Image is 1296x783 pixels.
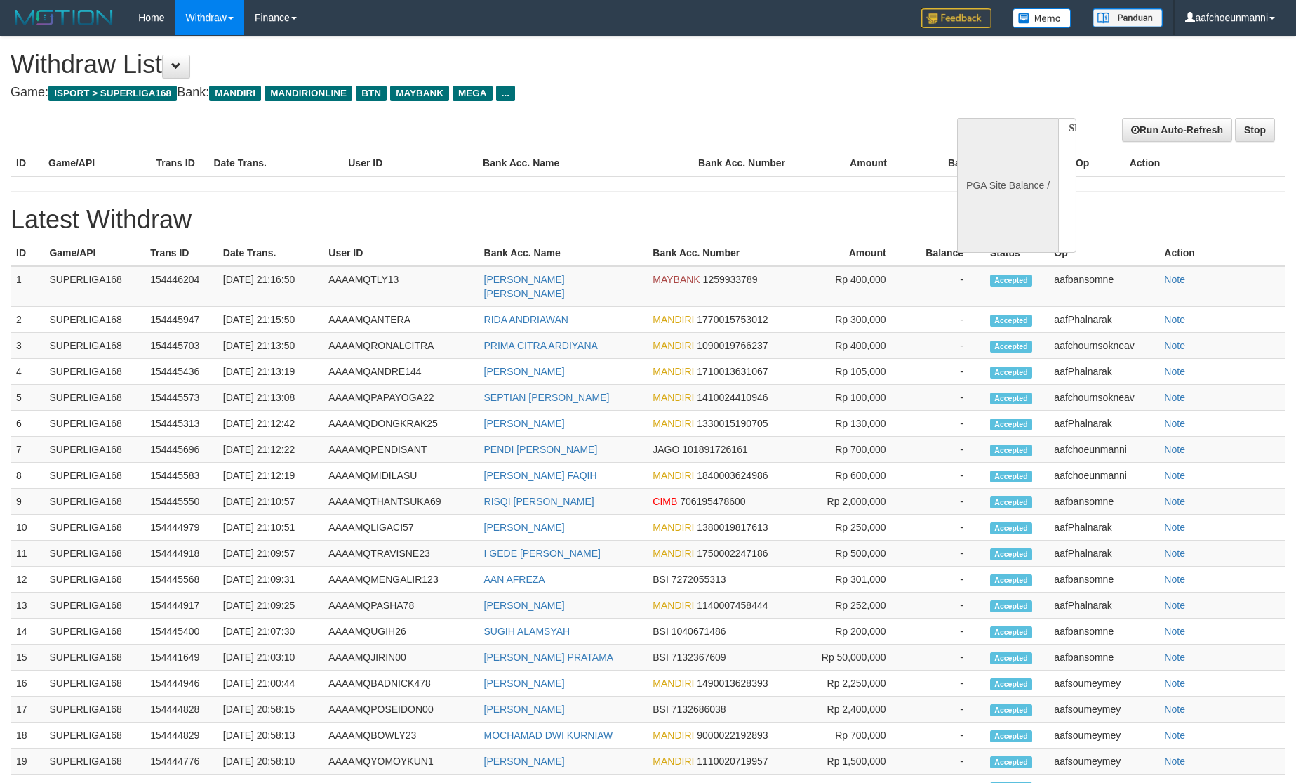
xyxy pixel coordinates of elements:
[907,359,984,385] td: -
[44,266,145,307] td: SUPERLIGA168
[479,240,648,266] th: Bank Acc. Name
[990,756,1032,768] span: Accepted
[145,567,218,593] td: 154445568
[809,307,907,333] td: Rp 300,000
[323,307,478,333] td: AAAAMQANTERA
[218,697,323,723] td: [DATE] 20:58:15
[653,392,694,403] span: MANDIRI
[809,567,907,593] td: Rp 301,000
[484,730,613,741] a: MOCHAMAD DWI KURNIAW
[484,392,610,403] a: SEPTIAN [PERSON_NAME]
[907,411,984,437] td: -
[907,385,984,411] td: -
[484,470,597,481] a: [PERSON_NAME] FAQIH
[1164,366,1185,377] a: Note
[1164,274,1185,285] a: Note
[44,240,145,266] th: Game/API
[907,515,984,541] td: -
[484,626,570,637] a: SUGIH ALAMSYAH
[11,206,1285,234] h1: Latest Withdraw
[145,723,218,749] td: 154444829
[1158,240,1285,266] th: Action
[1048,240,1158,266] th: Op
[672,704,726,715] span: 7132686038
[1048,333,1158,359] td: aafchournsokneav
[11,150,43,176] th: ID
[990,315,1032,327] span: Accepted
[218,723,323,749] td: [DATE] 20:58:13
[218,463,323,489] td: [DATE] 21:12:19
[647,240,809,266] th: Bank Acc. Number
[11,723,44,749] td: 18
[151,150,208,176] th: Trans ID
[653,704,669,715] span: BSI
[653,522,694,533] span: MANDIRI
[11,359,44,385] td: 4
[1048,567,1158,593] td: aafbansomne
[1164,418,1185,429] a: Note
[1164,626,1185,637] a: Note
[218,619,323,645] td: [DATE] 21:07:30
[44,593,145,619] td: SUPERLIGA168
[1048,463,1158,489] td: aafchoeunmanni
[145,385,218,411] td: 154445573
[1164,652,1185,663] a: Note
[145,240,218,266] th: Trans ID
[1124,150,1285,176] th: Action
[496,86,515,101] span: ...
[697,756,768,767] span: 1110020719957
[801,150,908,176] th: Amount
[697,678,768,689] span: 1490013628393
[209,86,261,101] span: MANDIRI
[11,7,117,28] img: MOTION_logo.png
[323,359,478,385] td: AAAAMQANDRE144
[990,471,1032,482] span: Accepted
[653,574,669,585] span: BSI
[145,593,218,619] td: 154444917
[1048,671,1158,697] td: aafsoumeymey
[145,749,218,775] td: 154444776
[145,697,218,723] td: 154444828
[484,652,614,663] a: [PERSON_NAME] PRATAMA
[653,366,694,377] span: MANDIRI
[1048,489,1158,515] td: aafbansomne
[484,340,598,351] a: PRIMA CITRA ARDIYANA
[323,333,478,359] td: AAAAMQRONALCITRA
[323,489,478,515] td: AAAAMQTHANTSUKA69
[484,366,565,377] a: [PERSON_NAME]
[809,359,907,385] td: Rp 105,000
[809,411,907,437] td: Rp 130,000
[218,489,323,515] td: [DATE] 21:10:57
[43,150,150,176] th: Game/API
[484,574,545,585] a: AAN AFREZA
[11,515,44,541] td: 10
[809,240,907,266] th: Amount
[44,541,145,567] td: SUPERLIGA168
[653,600,694,611] span: MANDIRI
[484,522,565,533] a: [PERSON_NAME]
[1235,118,1275,142] a: Stop
[11,619,44,645] td: 14
[145,671,218,697] td: 154444946
[1048,411,1158,437] td: aafPhalnarak
[11,385,44,411] td: 5
[145,333,218,359] td: 154445703
[1048,307,1158,333] td: aafPhalnarak
[11,411,44,437] td: 6
[218,749,323,775] td: [DATE] 20:58:10
[484,600,565,611] a: [PERSON_NAME]
[208,150,342,176] th: Date Trans.
[1164,444,1185,455] a: Note
[682,444,747,455] span: 101891726161
[323,411,478,437] td: AAAAMQDONGKRAK25
[809,671,907,697] td: Rp 2,250,000
[145,489,218,515] td: 154445550
[990,574,1032,586] span: Accepted
[809,463,907,489] td: Rp 600,000
[323,697,478,723] td: AAAAMQPOSEIDON00
[957,118,1058,253] div: PGA Site Balance /
[1164,678,1185,689] a: Note
[697,314,768,325] span: 1770015753012
[1164,470,1185,481] a: Note
[697,470,768,481] span: 1840003624986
